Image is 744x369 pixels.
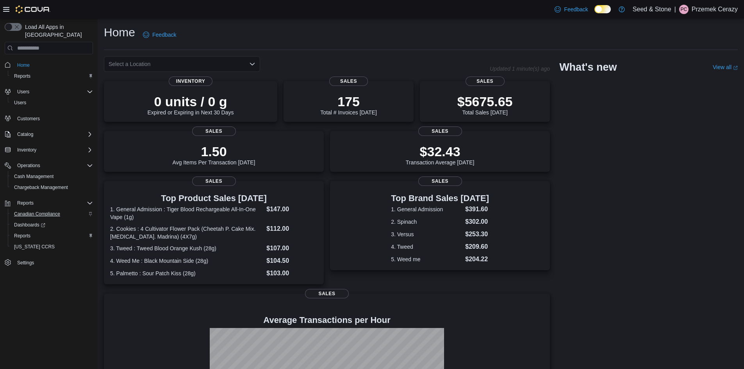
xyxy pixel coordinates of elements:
[110,205,263,221] dt: 1. General Admission : Tiger Blood Rechargeable All-In-One Vape (1g)
[266,224,318,234] dd: $112.00
[733,66,738,70] svg: External link
[169,77,212,86] span: Inventory
[2,129,96,140] button: Catalog
[110,269,263,277] dt: 5. Palmetto : Sour Patch Kiss (28g)
[14,211,60,217] span: Canadian Compliance
[152,31,176,39] span: Feedback
[8,182,96,193] button: Chargeback Management
[17,131,33,137] span: Catalog
[14,161,43,170] button: Operations
[22,23,93,39] span: Load All Apps in [GEOGRAPHIC_DATA]
[320,94,376,109] p: 175
[11,183,93,192] span: Chargeback Management
[14,258,93,267] span: Settings
[8,241,96,252] button: [US_STATE] CCRS
[14,130,36,139] button: Catalog
[140,27,179,43] a: Feedback
[466,77,505,86] span: Sales
[465,205,489,214] dd: $391.60
[17,200,34,206] span: Reports
[14,198,93,208] span: Reports
[266,269,318,278] dd: $103.00
[11,242,93,251] span: Washington CCRS
[173,144,255,166] div: Avg Items Per Transaction [DATE]
[8,219,96,230] a: Dashboards
[249,61,255,67] button: Open list of options
[14,114,93,123] span: Customers
[17,147,36,153] span: Inventory
[17,62,30,68] span: Home
[465,230,489,239] dd: $253.30
[457,94,513,116] div: Total Sales [DATE]
[391,194,489,203] h3: Top Brand Sales [DATE]
[148,94,234,109] p: 0 units / 0 g
[14,258,37,267] a: Settings
[2,113,96,124] button: Customers
[465,217,489,226] dd: $302.00
[11,98,93,107] span: Users
[713,64,738,70] a: View allExternal link
[391,205,462,213] dt: 1. General Admission
[148,94,234,116] div: Expired or Expiring in Next 30 Days
[11,231,34,241] a: Reports
[418,127,462,136] span: Sales
[192,127,236,136] span: Sales
[305,289,349,298] span: Sales
[17,89,29,95] span: Users
[17,162,40,169] span: Operations
[14,130,93,139] span: Catalog
[391,218,462,226] dt: 2. Spinach
[2,257,96,268] button: Settings
[17,260,34,266] span: Settings
[11,242,58,251] a: [US_STATE] CCRS
[14,184,68,191] span: Chargeback Management
[594,13,595,14] span: Dark Mode
[14,60,93,70] span: Home
[14,114,43,123] a: Customers
[8,171,96,182] button: Cash Management
[266,205,318,214] dd: $147.00
[2,86,96,97] button: Users
[110,257,263,265] dt: 4. Weed Me : Black Mountain Side (28g)
[633,5,671,14] p: Seed & Stone
[391,243,462,251] dt: 4. Tweed
[2,160,96,171] button: Operations
[14,244,55,250] span: [US_STATE] CCRS
[594,5,611,13] input: Dark Mode
[266,244,318,253] dd: $107.00
[14,87,32,96] button: Users
[391,255,462,263] dt: 5. Weed me
[8,230,96,241] button: Reports
[680,5,687,14] span: PC
[14,173,54,180] span: Cash Management
[11,220,48,230] a: Dashboards
[418,176,462,186] span: Sales
[11,172,57,181] a: Cash Management
[14,222,45,228] span: Dashboards
[11,71,34,81] a: Reports
[14,161,93,170] span: Operations
[173,144,255,159] p: 1.50
[559,61,617,73] h2: What's new
[457,94,513,109] p: $5675.65
[110,194,318,203] h3: Top Product Sales [DATE]
[11,220,93,230] span: Dashboards
[2,144,96,155] button: Inventory
[11,231,93,241] span: Reports
[110,244,263,252] dt: 3. Tweed : Tweed Blood Orange Kush (28g)
[14,87,93,96] span: Users
[17,116,40,122] span: Customers
[11,209,93,219] span: Canadian Compliance
[16,5,50,13] img: Cova
[490,66,550,72] p: Updated 1 minute(s) ago
[8,209,96,219] button: Canadian Compliance
[11,71,93,81] span: Reports
[551,2,591,17] a: Feedback
[329,77,368,86] span: Sales
[2,59,96,70] button: Home
[14,145,93,155] span: Inventory
[320,94,376,116] div: Total # Invoices [DATE]
[11,209,63,219] a: Canadian Compliance
[11,172,93,181] span: Cash Management
[5,56,93,289] nav: Complex example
